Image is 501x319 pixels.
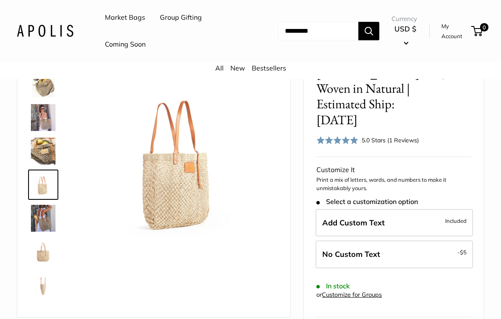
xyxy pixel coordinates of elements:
[28,102,58,133] a: Mercado Woven in Natural | Estimated Ship: Oct. 19th
[28,69,58,99] a: Mercado Woven in Natural | Estimated Ship: Oct. 19th
[252,64,286,72] a: Bestsellers
[316,134,419,146] div: 5.0 Stars (1 Reviews)
[358,22,379,40] button: Search
[316,198,417,206] span: Select a customization option
[457,247,467,257] span: -
[30,104,57,131] img: Mercado Woven in Natural | Estimated Ship: Oct. 19th
[28,136,58,166] a: Mercado Woven in Natural | Estimated Ship: Oct. 19th
[30,71,57,97] img: Mercado Woven in Natural | Estimated Ship: Oct. 19th
[30,272,57,299] img: Mercado Woven in Natural | Estimated Ship: Oct. 19th
[160,11,202,24] a: Group Gifting
[28,170,58,200] a: Mercado Woven in Natural | Estimated Ship: Oct. 19th
[322,291,382,298] a: Customize for Groups
[17,25,73,37] img: Apolis
[391,13,419,25] span: Currency
[322,218,385,227] span: Add Custom Text
[105,11,145,24] a: Market Bags
[30,205,57,232] img: Mercado Woven in Natural | Estimated Ship: Oct. 19th
[278,22,358,40] input: Search...
[105,38,146,51] a: Coming Soon
[472,26,483,36] a: 0
[460,249,467,256] span: $5
[322,249,380,259] span: No Custom Text
[441,21,468,42] a: My Account
[230,64,245,72] a: New
[391,22,419,49] button: USD $
[28,203,58,233] a: Mercado Woven in Natural | Estimated Ship: Oct. 19th
[28,237,58,267] a: Mercado Woven in Natural | Estimated Ship: Oct. 19th
[316,209,473,237] label: Add Custom Text
[28,270,58,301] a: Mercado Woven in Natural | Estimated Ship: Oct. 19th
[30,138,57,165] img: Mercado Woven in Natural | Estimated Ship: Oct. 19th
[316,289,382,301] div: or
[480,23,488,31] span: 0
[316,65,433,128] span: [PERSON_NAME] Woven in Natural | Estimated Ship: [DATE]
[445,216,467,226] span: Included
[84,63,278,256] img: Mercado Woven in Natural | Estimated Ship: Oct. 19th
[215,64,224,72] a: All
[30,238,57,265] img: Mercado Woven in Natural | Estimated Ship: Oct. 19th
[316,176,471,192] p: Print a mix of letters, words, and numbers to make it unmistakably yours.
[30,171,57,198] img: Mercado Woven in Natural | Estimated Ship: Oct. 19th
[362,136,419,145] div: 5.0 Stars (1 Reviews)
[316,241,473,268] label: Leave Blank
[316,282,350,290] span: In stock
[394,24,416,33] span: USD $
[316,164,471,176] div: Customize It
